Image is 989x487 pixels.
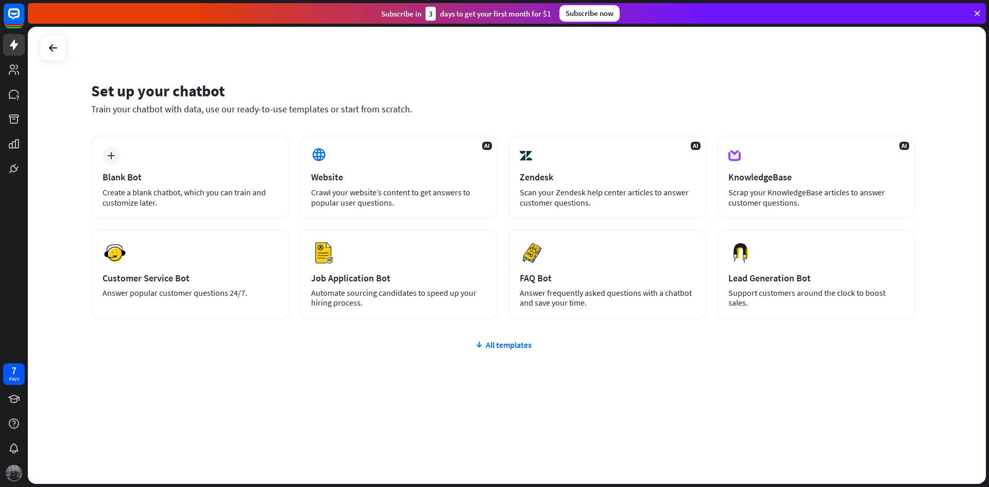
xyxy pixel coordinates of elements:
div: days [9,375,19,382]
div: 3 [425,7,436,21]
div: Subscribe now [559,5,620,22]
div: 7 [11,366,16,375]
a: 7 days [3,363,25,385]
div: Subscribe in days to get your first month for $1 [381,7,551,21]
